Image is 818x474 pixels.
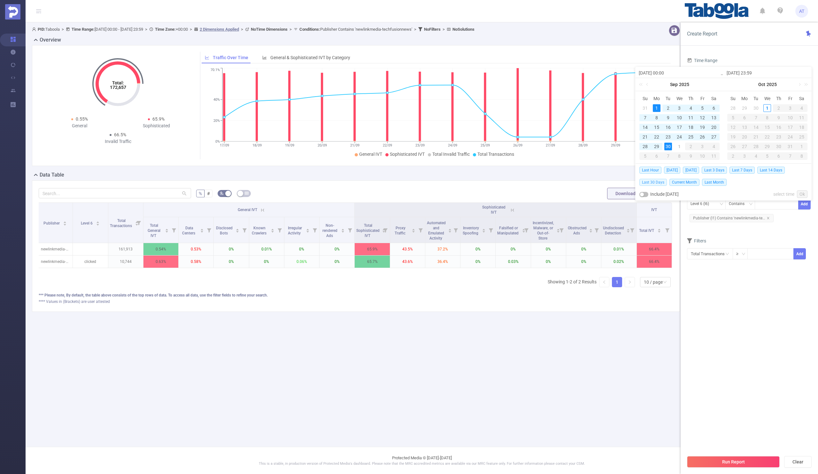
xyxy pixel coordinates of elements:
div: 13 [710,114,718,122]
i: icon: right [628,280,632,284]
span: 0.55% [76,116,88,122]
td: September 3, 2025 [674,103,685,113]
b: Time Zone: [155,27,176,32]
td: September 27, 2025 [708,132,720,142]
img: Protected Media [5,4,20,20]
tspan: 22/09 [382,143,392,147]
td: November 7, 2025 [784,151,796,161]
td: October 3, 2025 [784,103,796,113]
td: September 11, 2025 [685,113,697,122]
b: Time Range: [72,27,95,32]
span: Last Hour [639,167,661,174]
td: October 21, 2025 [750,132,762,142]
td: September 19, 2025 [697,122,708,132]
td: September 22, 2025 [651,132,662,142]
tspan: 0% [215,139,220,144]
a: Oct [758,78,766,91]
div: 16 [664,123,672,131]
td: October 7, 2025 [662,151,674,161]
tspan: 26/09 [513,143,522,147]
span: Total Invalid Traffic [432,152,470,157]
td: October 13, 2025 [739,122,750,132]
tspan: 24/09 [448,143,457,147]
th: Thu [773,94,784,103]
td: November 6, 2025 [773,151,784,161]
div: 23 [773,133,784,141]
td: October 19, 2025 [727,132,739,142]
div: 1 [675,143,683,150]
div: 11 [796,114,807,122]
tspan: 70.1% [211,68,220,72]
span: 66.5% [114,132,126,137]
span: Mo [651,96,662,101]
span: [DATE] [664,167,680,174]
td: November 8, 2025 [796,151,807,161]
td: October 30, 2025 [773,142,784,151]
div: General [41,122,118,129]
tspan: 23/09 [415,143,424,147]
div: 28 [641,143,649,150]
div: 4 [750,152,762,160]
td: October 22, 2025 [762,132,773,142]
td: September 12, 2025 [697,113,708,122]
i: icon: down [742,252,745,257]
td: October 8, 2025 [674,151,685,161]
th: Mon [651,94,662,103]
span: Last 30 Days [639,179,667,186]
td: September 9, 2025 [662,113,674,122]
div: 22 [653,133,660,141]
td: October 6, 2025 [739,113,750,122]
span: We [674,96,685,101]
div: 30 [664,143,672,150]
td: October 4, 2025 [708,142,720,151]
div: 26 [727,143,739,150]
span: Last 3 Days [702,167,727,174]
div: 6 [739,114,750,122]
th: Sun [727,94,739,103]
td: September 30, 2025 [662,142,674,151]
div: 21 [641,133,649,141]
div: 13 [739,123,750,131]
tspan: 20/09 [317,143,327,147]
span: % [199,191,202,196]
a: Previous month (PageUp) [645,78,651,91]
div: 14 [641,123,649,131]
span: AT [799,5,804,18]
div: 26 [698,133,706,141]
span: Last 7 Days [729,167,755,174]
span: 65.9% [152,116,165,122]
td: October 2, 2025 [685,142,697,151]
div: 15 [762,123,773,131]
div: 8 [674,152,685,160]
span: General IVT [359,152,382,157]
span: Su [639,96,651,101]
td: October 9, 2025 [773,113,784,122]
td: September 6, 2025 [708,103,720,113]
span: > [239,27,245,32]
div: 21 [750,133,762,141]
div: 1 [763,104,771,112]
td: September 23, 2025 [662,132,674,142]
div: 11 [687,114,695,122]
div: 12 [727,123,739,131]
th: Wed [762,94,773,103]
a: Sep [669,78,678,91]
span: Th [685,96,697,101]
td: November 2, 2025 [727,151,739,161]
td: September 26, 2025 [697,132,708,142]
th: Sat [708,94,720,103]
td: October 23, 2025 [773,132,784,142]
span: Last 14 Days [757,167,785,174]
tspan: 172,657 [110,85,126,90]
td: October 10, 2025 [697,151,708,161]
td: October 2, 2025 [773,103,784,113]
div: 8 [653,114,660,122]
i: icon: left [602,280,606,284]
span: Sophisticated IVT [482,205,505,215]
div: 27 [710,133,718,141]
td: October 18, 2025 [796,122,807,132]
div: 25 [687,133,695,141]
div: 20 [739,133,750,141]
div: 10 [697,152,708,160]
span: Fr [697,96,708,101]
